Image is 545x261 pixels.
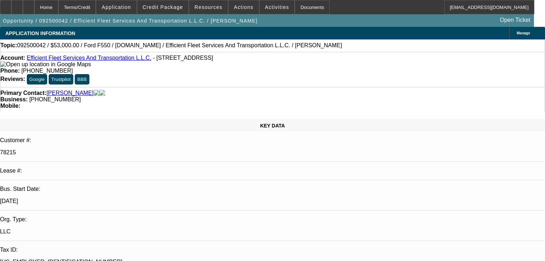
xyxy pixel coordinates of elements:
[0,76,25,82] strong: Reviews:
[137,0,188,14] button: Credit Package
[497,14,533,26] a: Open Ticket
[21,68,73,74] span: [PHONE_NUMBER]
[46,90,94,96] a: [PERSON_NAME]
[99,90,105,96] img: linkedin-icon.png
[0,68,20,74] strong: Phone:
[27,55,151,61] a: Efficient Fleet Services And Transportation L.L.C.
[260,123,285,129] span: KEY DATA
[0,90,46,96] strong: Primary Contact:
[3,18,257,24] span: Opportunity / 092500042 / Efficient Fleet Services And Transportation L.L.C. / [PERSON_NAME]
[229,0,259,14] button: Actions
[189,0,228,14] button: Resources
[195,4,222,10] span: Resources
[0,96,28,102] strong: Business:
[265,4,289,10] span: Activities
[143,4,183,10] span: Credit Package
[102,4,131,10] span: Application
[0,61,91,68] img: Open up location in Google Maps
[517,31,530,35] span: Manage
[153,55,213,61] span: - [STREET_ADDRESS]
[260,0,295,14] button: Activities
[0,61,91,67] a: View Google Maps
[27,74,47,84] button: Google
[96,0,136,14] button: Application
[234,4,254,10] span: Actions
[75,74,89,84] button: BBB
[0,42,17,49] strong: Topic:
[94,90,99,96] img: facebook-icon.png
[0,55,25,61] strong: Account:
[17,42,342,49] span: 092500042 / $53,000.00 / Ford F550 / [DOMAIN_NAME] / Efficient Fleet Services And Transportation ...
[5,30,75,36] span: APPLICATION INFORMATION
[29,96,81,102] span: [PHONE_NUMBER]
[0,103,20,109] strong: Mobile:
[49,74,73,84] button: Trustpilot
